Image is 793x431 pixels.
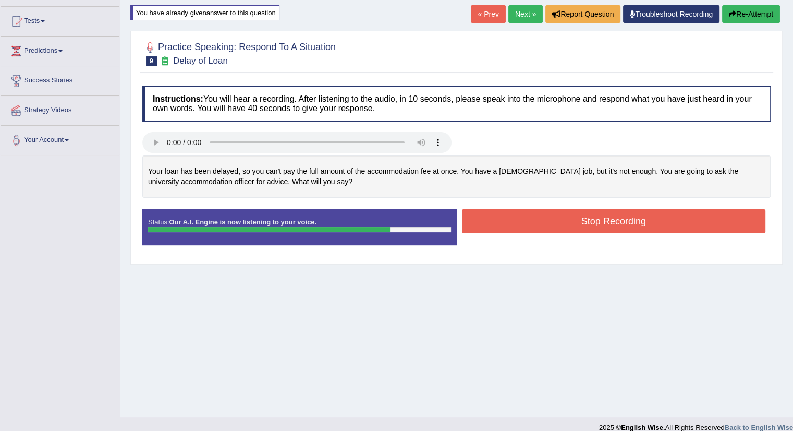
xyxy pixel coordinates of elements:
div: Your loan has been delayed, so you can't pay the full amount of the accommodation fee at once. Yo... [142,155,771,198]
a: Your Account [1,126,119,152]
span: 9 [146,56,157,66]
div: You have already given answer to this question [130,5,279,20]
a: « Prev [471,5,505,23]
a: Next » [508,5,543,23]
a: Tests [1,7,119,33]
button: Stop Recording [462,209,766,233]
strong: Our A.I. Engine is now listening to your voice. [169,218,316,226]
a: Predictions [1,37,119,63]
button: Report Question [545,5,620,23]
h2: Practice Speaking: Respond To A Situation [142,40,336,66]
a: Troubleshoot Recording [623,5,719,23]
a: Success Stories [1,66,119,92]
small: Exam occurring question [160,56,170,66]
b: Instructions: [153,94,203,103]
h4: You will hear a recording. After listening to the audio, in 10 seconds, please speak into the mic... [142,86,771,121]
a: Strategy Videos [1,96,119,122]
button: Re-Attempt [722,5,780,23]
small: Delay of Loan [173,56,228,66]
div: Status: [142,209,457,245]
